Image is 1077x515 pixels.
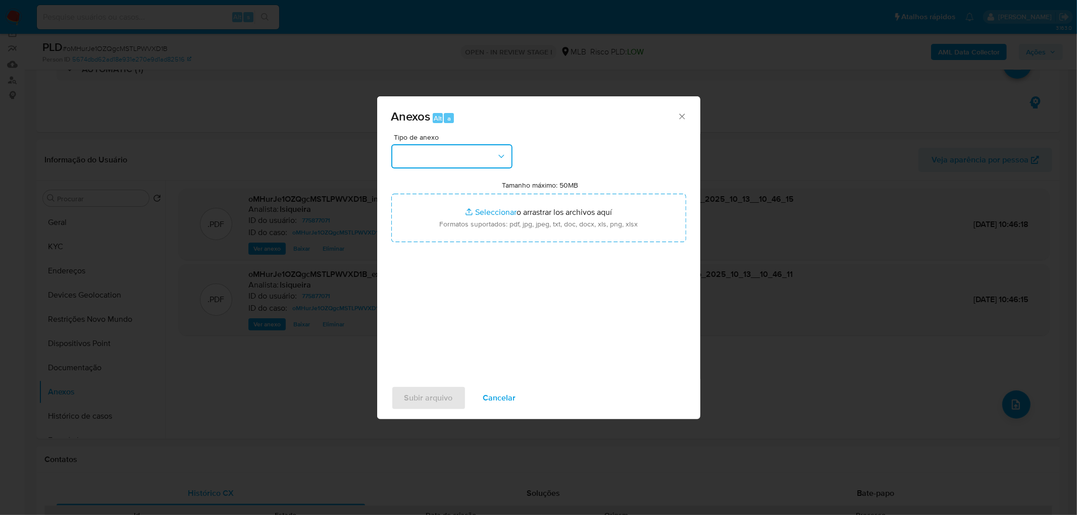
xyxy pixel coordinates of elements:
label: Tamanho máximo: 50MB [502,181,578,190]
span: Tipo de anexo [394,134,515,141]
span: Alt [434,113,442,123]
span: Cancelar [483,387,516,409]
span: a [447,113,451,123]
button: Cerrar [677,111,686,121]
button: Cancelar [470,386,529,410]
span: Anexos [391,107,431,125]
